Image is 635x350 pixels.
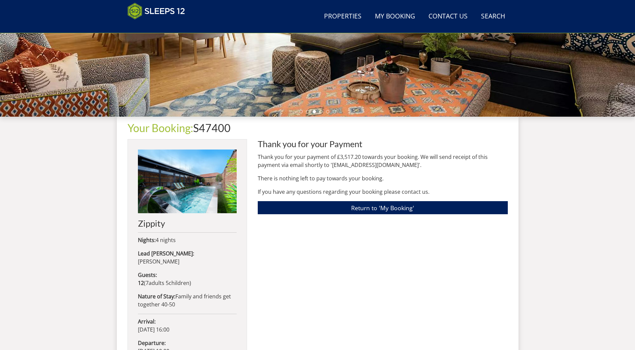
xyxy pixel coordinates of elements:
strong: Nights: [138,236,156,244]
a: My Booking [372,9,418,24]
span: 7 [146,279,149,287]
span: s [162,279,164,287]
a: Your Booking: [128,121,193,134]
iframe: Customer reviews powered by Trustpilot [124,23,194,29]
span: adult [146,279,164,287]
h2: Thank you for your Payment [258,139,508,149]
span: [PERSON_NAME] [138,258,179,265]
a: Return to 'My Booking' [258,201,508,214]
strong: 12 [138,279,144,287]
p: If you have any questions regarding your booking please contact us. [258,188,508,196]
a: Contact Us [426,9,470,24]
img: Sleeps 12 [128,3,185,19]
strong: Arrival: [138,318,156,325]
strong: Nature of Stay: [138,293,175,300]
p: Family and friends get together 40-50 [138,292,237,308]
span: ren [181,279,189,287]
strong: Lead [PERSON_NAME]: [138,250,194,257]
strong: Guests: [138,271,157,279]
p: There is nothing left to pay towards your booking. [258,174,508,182]
a: Search [478,9,508,24]
img: An image of 'Zippity' [138,150,237,213]
h2: Zippity [138,219,237,228]
strong: Departure: [138,339,166,347]
span: ( ) [138,279,191,287]
h1: S47400 [128,122,508,134]
span: child [164,279,189,287]
a: Properties [321,9,364,24]
p: 4 nights [138,236,237,244]
a: Zippity [138,150,237,228]
span: 5 [166,279,169,287]
p: Thank you for your payment of £3,517.20 towards your booking. We will send receipt of this paymen... [258,153,508,169]
p: [DATE] 16:00 [138,317,237,334]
